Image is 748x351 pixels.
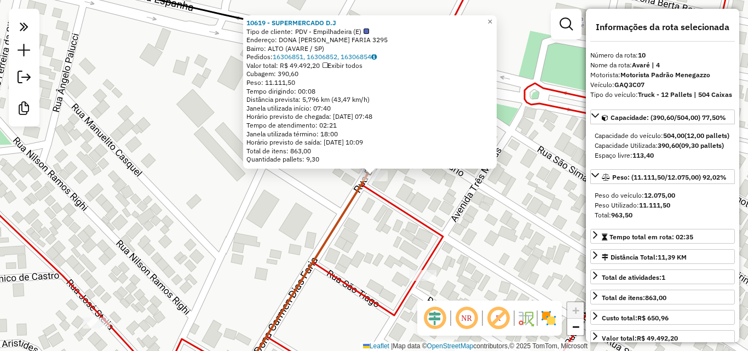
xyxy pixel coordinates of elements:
a: Total de itens:863,00 [590,290,735,304]
div: Nome da rota: [590,60,735,70]
a: 10619 - SUPERMERCADO D.J [246,19,336,27]
span: Total de atividades: [602,273,665,281]
strong: 12.075,00 [644,191,675,199]
span: Capacidade: (390,60/504,00) 77,50% [611,113,726,122]
strong: Motorista Padrão Menegazzo [620,71,710,79]
strong: 390,60 [658,141,679,149]
strong: (12,00 pallets) [684,131,729,140]
strong: GAQ3C07 [614,80,645,89]
span: + [572,303,579,317]
div: Distância prevista: 5,796 km (43,47 km/h) [246,95,493,104]
h4: Informações da rota selecionada [590,22,735,32]
a: Leaflet [363,342,389,350]
div: Custo total: [602,313,669,323]
span: Ocultar deslocamento [422,305,448,331]
div: Motorista: [590,70,735,80]
div: Quantidade pallets: 9,30 [246,155,493,164]
div: Tempo dirigindo: 00:08 [246,87,493,96]
div: Total: [595,210,730,220]
div: Veículo: [590,80,735,90]
strong: 963,50 [611,211,632,219]
strong: (09,30 pallets) [679,141,724,149]
span: | [391,342,393,350]
span: − [572,320,579,333]
a: Tempo total em rota: 02:35 [590,229,735,244]
span: Peso do veículo: [595,191,675,199]
div: Total de itens: [602,293,666,303]
div: Valor total: R$ 49.492,20 [246,61,493,70]
div: Capacidade do veículo: [595,131,730,141]
div: Tipo de cliente: [246,27,493,36]
div: Espaço livre: [595,151,730,160]
a: Total de atividades:1 [590,269,735,284]
div: Janela utilizada término: 18:00 [246,130,493,139]
a: Capacidade: (390,60/504,00) 77,50% [590,110,735,124]
div: Total de itens: 863,00 [246,147,493,156]
div: Horário previsto de chegada: [DATE] 07:48 [246,112,493,121]
a: Nova sessão e pesquisa [13,39,35,64]
div: Tempo de atendimento: 02:21 [246,19,493,164]
strong: Avaré | 4 [632,61,660,69]
a: Exportar sessão [13,66,35,91]
div: Peso: 11.111,50 [246,78,493,87]
div: Janela utilizada início: 07:40 [246,104,493,113]
div: Bairro: ALTO (AVARE / SP) [246,44,493,53]
div: Peso Utilizado: [595,200,730,210]
strong: Truck - 12 Pallets | 504 Caixas [638,90,732,99]
div: Map data © contributors,© 2025 TomTom, Microsoft [360,342,590,351]
div: Pedidos: [246,53,493,61]
a: 16306851, 16306852, 16306854 [273,53,377,61]
i: Observações [371,54,377,60]
div: Cubagem: 390,60 [246,70,493,78]
span: Peso: (11.111,50/12.075,00) 92,02% [612,173,727,181]
a: Exibir filtros [555,13,577,35]
a: Criar modelo [13,97,35,122]
strong: 504,00 [663,131,684,140]
span: Exibir todos [323,61,363,70]
em: Clique aqui para maximizar o painel [13,15,35,38]
a: Custo total:R$ 650,96 [590,310,735,325]
span: Ocultar NR [453,305,480,331]
strong: 11.111,50 [639,201,670,209]
strong: 10 [638,51,646,59]
span: PDV - Empilhadeira (E) [295,27,369,36]
strong: R$ 49.492,20 [637,334,678,342]
a: Close popup [484,15,497,28]
div: Capacidade: (390,60/504,00) 77,50% [590,126,735,165]
div: Tipo do veículo: [590,90,735,100]
span: × [487,17,492,26]
a: Distância Total:11,39 KM [590,249,735,264]
span: 11,39 KM [658,253,687,261]
img: Exibir/Ocultar setores [540,309,557,327]
div: Número da rota: [590,50,735,60]
a: Zoom in [567,302,584,319]
a: OpenStreetMap [427,342,474,350]
a: Peso: (11.111,50/12.075,00) 92,02% [590,169,735,184]
a: Zoom out [567,319,584,335]
div: Peso: (11.111,50/12.075,00) 92,02% [590,186,735,225]
strong: 113,40 [632,151,654,159]
div: Distância Total: [602,252,687,262]
div: Endereço: DONA [PERSON_NAME] FARIA 3295 [246,36,493,44]
strong: 1 [661,273,665,281]
a: Valor total:R$ 49.492,20 [590,330,735,345]
img: Fluxo de ruas [517,309,534,327]
strong: R$ 650,96 [637,314,669,322]
span: Exibir rótulo [485,305,511,331]
div: Valor total: [602,333,678,343]
div: Horário previsto de saída: [DATE] 10:09 [246,138,493,147]
span: Tempo total em rota: 02:35 [609,233,693,241]
div: Capacidade Utilizada: [595,141,730,151]
strong: 863,00 [645,294,666,302]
